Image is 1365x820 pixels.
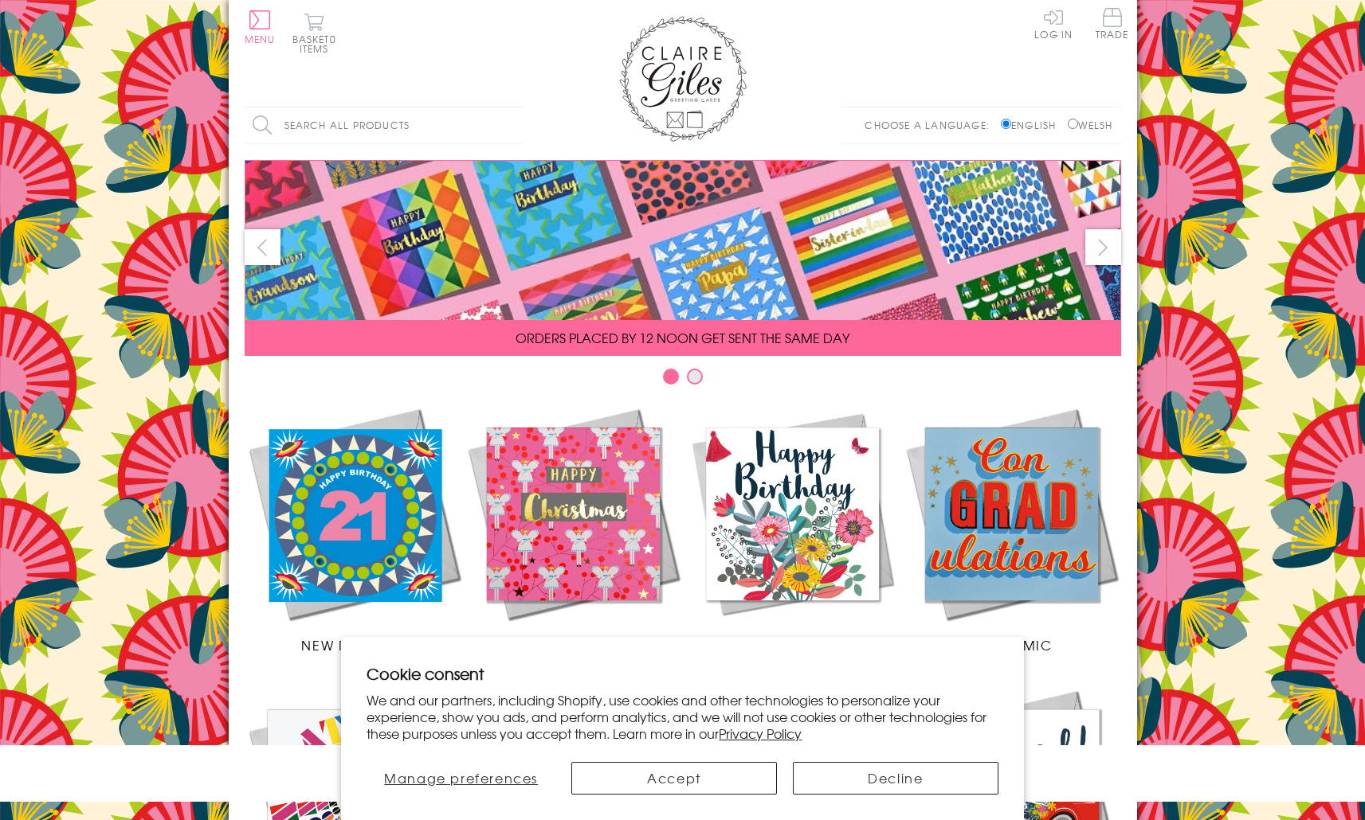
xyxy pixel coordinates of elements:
button: Carousel Page 1 (Current Slide) [663,369,679,385]
button: Menu [245,10,276,44]
input: Welsh [1068,119,1078,129]
span: 0 items [300,32,336,56]
button: Carousel Page 2 [687,369,703,385]
h2: Cookie consent [367,662,998,685]
img: Claire Giles Greetings Cards [619,16,747,142]
a: Privacy Policy [719,724,802,743]
input: English [1001,119,1011,129]
span: ORDERS PLACED BY 12 NOON GET SENT THE SAME DAY [516,328,849,347]
button: Basket0 items [292,13,336,53]
label: English [1001,118,1064,132]
span: Birthdays [754,635,830,654]
span: Academic [971,635,1053,654]
label: Welsh [1068,118,1113,132]
button: Accept [571,762,777,795]
button: next [1085,229,1121,265]
a: Log In [1034,8,1073,39]
button: Decline [793,762,998,795]
a: Trade [1096,8,1129,42]
span: Christmas [532,635,614,654]
span: Manage preferences [384,768,538,787]
span: Menu [245,32,276,46]
p: We and our partners, including Shopify, use cookies and other technologies to personalize your ex... [367,692,998,741]
span: Trade [1096,8,1129,39]
a: Christmas [464,404,683,654]
div: Carousel Pagination [245,368,1121,392]
a: Birthdays [683,404,902,654]
a: Academic [902,404,1121,654]
input: Search all products [245,107,524,143]
a: New Releases [245,404,464,654]
button: Manage preferences [367,762,555,795]
input: Search [508,107,524,143]
span: New Releases [301,635,406,654]
button: prev [245,229,280,265]
p: Choose a language: [865,118,998,132]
